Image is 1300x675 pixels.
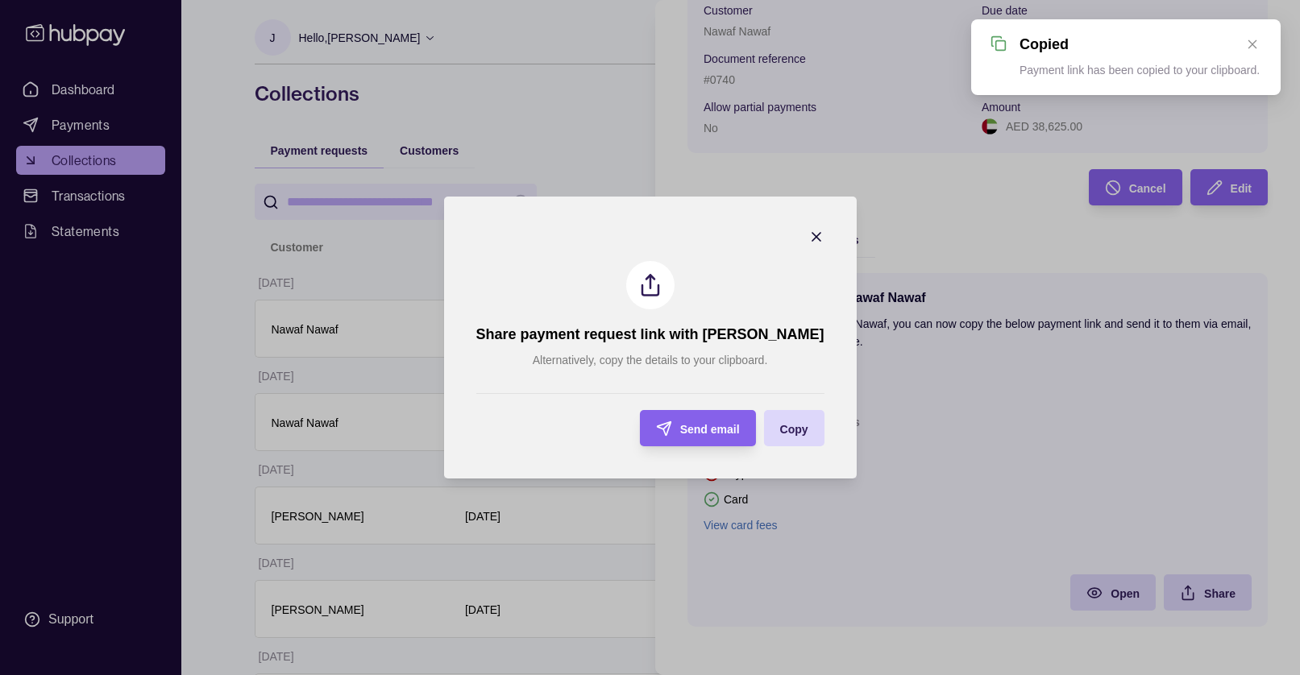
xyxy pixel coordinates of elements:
[533,351,768,369] p: Alternatively, copy the details to your clipboard.
[1020,64,1260,77] p: Payment link has been copied to your clipboard.
[640,410,756,446] button: Send email
[764,410,824,446] button: Copy
[1244,35,1261,53] a: Close
[476,325,824,343] h1: Share payment request link with [PERSON_NAME]
[680,423,740,436] span: Send email
[1247,39,1258,50] span: close
[780,423,808,436] span: Copy
[1020,36,1069,52] h1: Copied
